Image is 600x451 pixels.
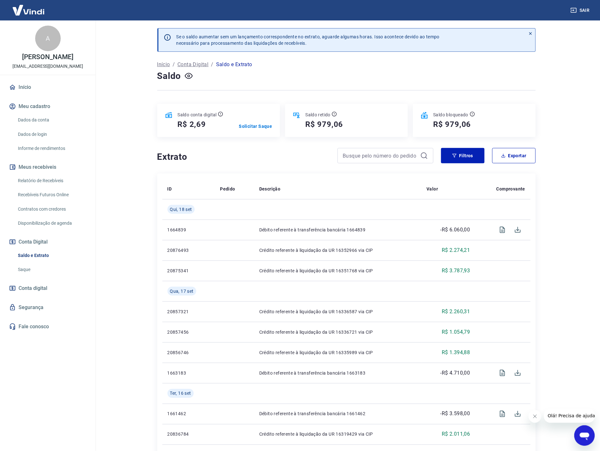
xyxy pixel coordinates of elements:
a: Recebíveis Futuros Online [15,188,88,201]
iframe: Mensagem da empresa [544,409,595,423]
a: Dados de login [15,128,88,141]
p: 20875341 [168,268,210,274]
a: Conta Digital [177,61,208,68]
p: Débito referente à transferência bancária 1664839 [259,227,417,233]
p: R$ 1.394,88 [442,349,470,356]
a: Fale conosco [8,320,88,334]
p: Pedido [220,186,235,192]
button: Sair [569,4,592,16]
p: Crédito referente à liquidação da UR 16335989 via CIP [259,349,417,356]
p: R$ 2.011,06 [442,431,470,438]
p: Crédito referente à liquidação da UR 16336721 via CIP [259,329,417,335]
a: Início [157,61,170,68]
span: Olá! Precisa de ajuda? [4,4,54,10]
span: Download [510,406,526,422]
a: Saque [15,263,88,276]
p: 1663183 [168,370,210,376]
iframe: Fechar mensagem [529,410,542,423]
button: Filtros [441,148,485,163]
span: Download [510,222,526,237]
p: ID [168,186,172,192]
p: -R$ 4.710,00 [440,369,470,377]
img: Vindi [8,0,49,20]
p: 20876493 [168,247,210,253]
span: Visualizar [495,365,510,381]
span: Download [510,365,526,381]
a: Solicitar Saque [239,123,272,129]
p: Saldo conta digital [178,112,217,118]
p: 20857456 [168,329,210,335]
a: Disponibilização de agenda [15,217,88,230]
p: Descrição [259,186,281,192]
p: Débito referente à transferência bancária 1661462 [259,411,417,417]
h4: Extrato [157,151,330,163]
p: Crédito referente à liquidação da UR 16336587 via CIP [259,308,417,315]
p: / [173,61,175,68]
p: Crédito referente à liquidação da UR 16319429 via CIP [259,431,417,438]
p: Débito referente à transferência bancária 1663183 [259,370,417,376]
iframe: Botão para abrir a janela de mensagens [574,425,595,446]
p: 20857321 [168,308,210,315]
a: Contratos com credores [15,203,88,216]
p: Saldo retido [306,112,331,118]
p: Crédito referente à liquidação da UR 16351768 via CIP [259,268,417,274]
p: -R$ 6.060,00 [440,226,470,234]
a: Conta digital [8,281,88,295]
h5: R$ 2,69 [178,119,206,129]
h4: Saldo [157,70,181,82]
p: Saldo e Extrato [216,61,252,68]
p: R$ 3.787,93 [442,267,470,275]
p: Comprovante [496,186,525,192]
span: Qui, 18 set [170,206,192,213]
h5: R$ 979,06 [306,119,343,129]
p: 1661462 [168,411,210,417]
p: 20856746 [168,349,210,356]
span: Qua, 17 set [170,288,194,294]
a: Dados da conta [15,113,88,127]
p: R$ 2.260,31 [442,308,470,315]
p: Valor [427,186,438,192]
a: Início [8,80,88,94]
p: R$ 2.274,21 [442,246,470,254]
p: Crédito referente à liquidação da UR 16352966 via CIP [259,247,417,253]
p: Saldo bloqueado [433,112,469,118]
span: Ter, 16 set [170,390,191,397]
h5: R$ 979,06 [433,119,471,129]
button: Meu cadastro [8,99,88,113]
a: Relatório de Recebíveis [15,174,88,187]
p: R$ 1.054,79 [442,328,470,336]
p: Se o saldo aumentar sem um lançamento correspondente no extrato, aguarde algumas horas. Isso acon... [176,34,440,46]
a: Informe de rendimentos [15,142,88,155]
p: [EMAIL_ADDRESS][DOMAIN_NAME] [12,63,83,70]
button: Exportar [492,148,536,163]
a: Saldo e Extrato [15,249,88,262]
span: Conta digital [19,284,47,293]
a: Segurança [8,300,88,315]
button: Conta Digital [8,235,88,249]
p: 20836784 [168,431,210,438]
p: -R$ 3.598,00 [440,410,470,418]
input: Busque pelo número do pedido [343,151,418,160]
span: Visualizar [495,222,510,237]
p: / [211,61,214,68]
p: 1664839 [168,227,210,233]
div: A [35,26,61,51]
span: Visualizar [495,406,510,422]
p: [PERSON_NAME] [22,54,73,60]
button: Meus recebíveis [8,160,88,174]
